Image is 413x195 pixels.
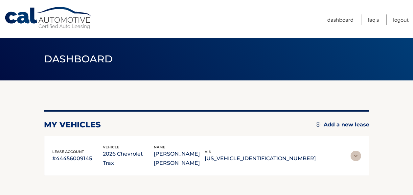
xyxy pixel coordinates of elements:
a: Logout [393,14,409,25]
a: FAQ's [368,14,379,25]
a: Add a new lease [316,121,369,128]
p: #44456009145 [52,154,103,163]
img: add.svg [316,122,320,127]
h2: my vehicles [44,120,101,130]
img: accordion-rest.svg [351,151,361,161]
p: [PERSON_NAME] [PERSON_NAME] [154,149,205,168]
a: Cal Automotive [4,7,93,30]
p: [US_VEHICLE_IDENTIFICATION_NUMBER] [205,154,316,163]
span: Dashboard [44,53,113,65]
span: lease account [52,149,84,154]
a: Dashboard [327,14,354,25]
span: vehicle [103,145,119,149]
p: 2026 Chevrolet Trax [103,149,154,168]
span: vin [205,149,212,154]
span: name [154,145,165,149]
